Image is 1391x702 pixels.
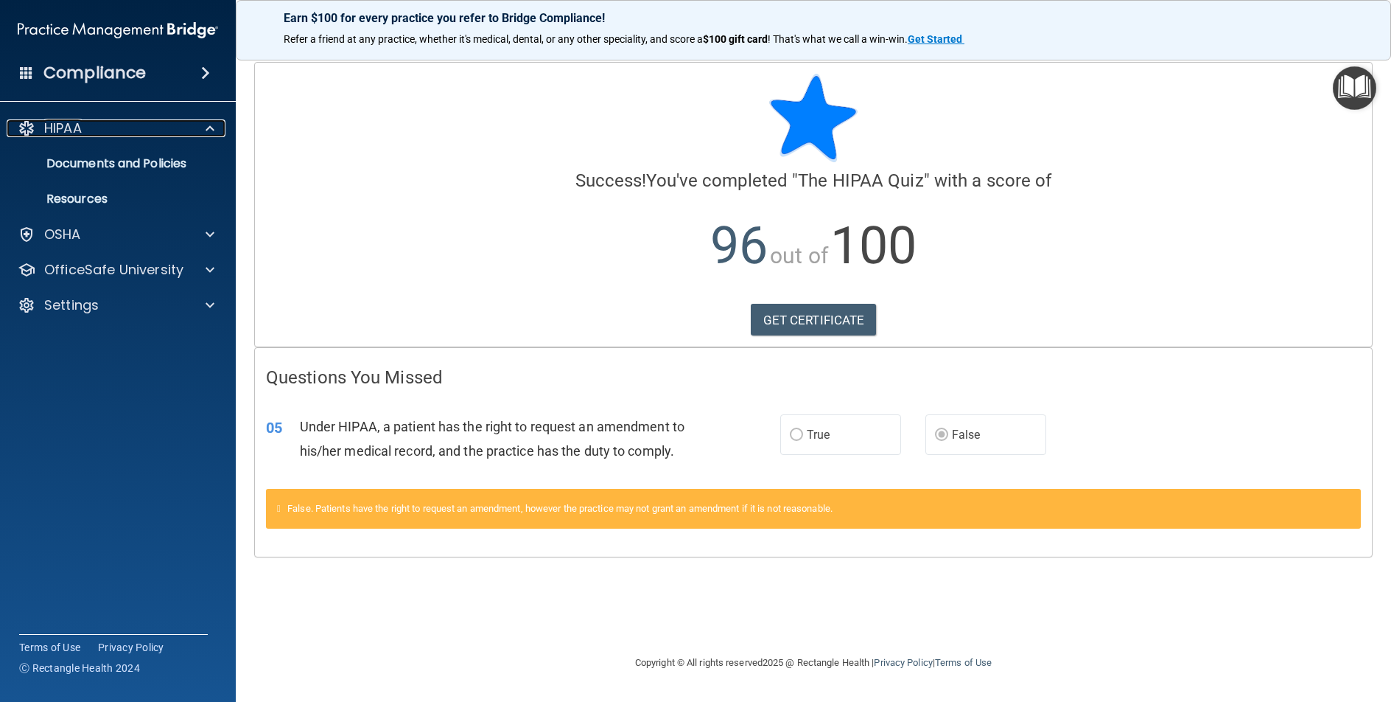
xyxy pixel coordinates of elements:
span: 100 [830,215,917,276]
p: Resources [10,192,211,206]
h4: Questions You Missed [266,368,1361,387]
p: Settings [44,296,99,314]
span: Under HIPAA, a patient has the right to request an amendment to his/her medical record, and the p... [300,419,684,459]
a: Terms of Use [935,657,992,668]
a: HIPAA [18,119,214,137]
p: OSHA [44,226,81,243]
a: Privacy Policy [98,640,164,655]
strong: Get Started [908,33,962,45]
a: GET CERTIFICATE [751,304,877,336]
p: HIPAA [44,119,82,137]
button: Open Resource Center [1333,66,1376,110]
p: Earn $100 for every practice you refer to Bridge Compliance! [284,11,1343,25]
a: Terms of Use [19,640,80,655]
a: Get Started [908,33,964,45]
span: 05 [266,419,282,437]
h4: You've completed " " with a score of [266,171,1361,190]
div: Copyright © All rights reserved 2025 @ Rectangle Health | | [544,639,1082,687]
img: blue-star-rounded.9d042014.png [769,74,858,162]
a: OfficeSafe University [18,261,214,279]
strong: $100 gift card [703,33,768,45]
span: True [807,428,830,442]
span: Ⓒ Rectangle Health 2024 [19,661,140,675]
a: Settings [18,296,214,314]
input: True [790,430,803,441]
a: Privacy Policy [874,657,932,668]
span: out of [770,243,828,268]
p: Documents and Policies [10,156,211,171]
a: OSHA [18,226,214,243]
span: The HIPAA Quiz [798,170,923,191]
span: Refer a friend at any practice, whether it's medical, dental, or any other speciality, and score a [284,33,703,45]
p: OfficeSafe University [44,261,183,279]
h4: Compliance [43,63,146,83]
span: False. Patients have the right to request an amendment, however the practice may not grant an ame... [287,503,833,514]
span: Success! [575,170,647,191]
span: ! That's what we call a win-win. [768,33,908,45]
span: False [952,428,981,442]
input: False [935,430,948,441]
span: 96 [710,215,768,276]
img: PMB logo [18,15,218,45]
